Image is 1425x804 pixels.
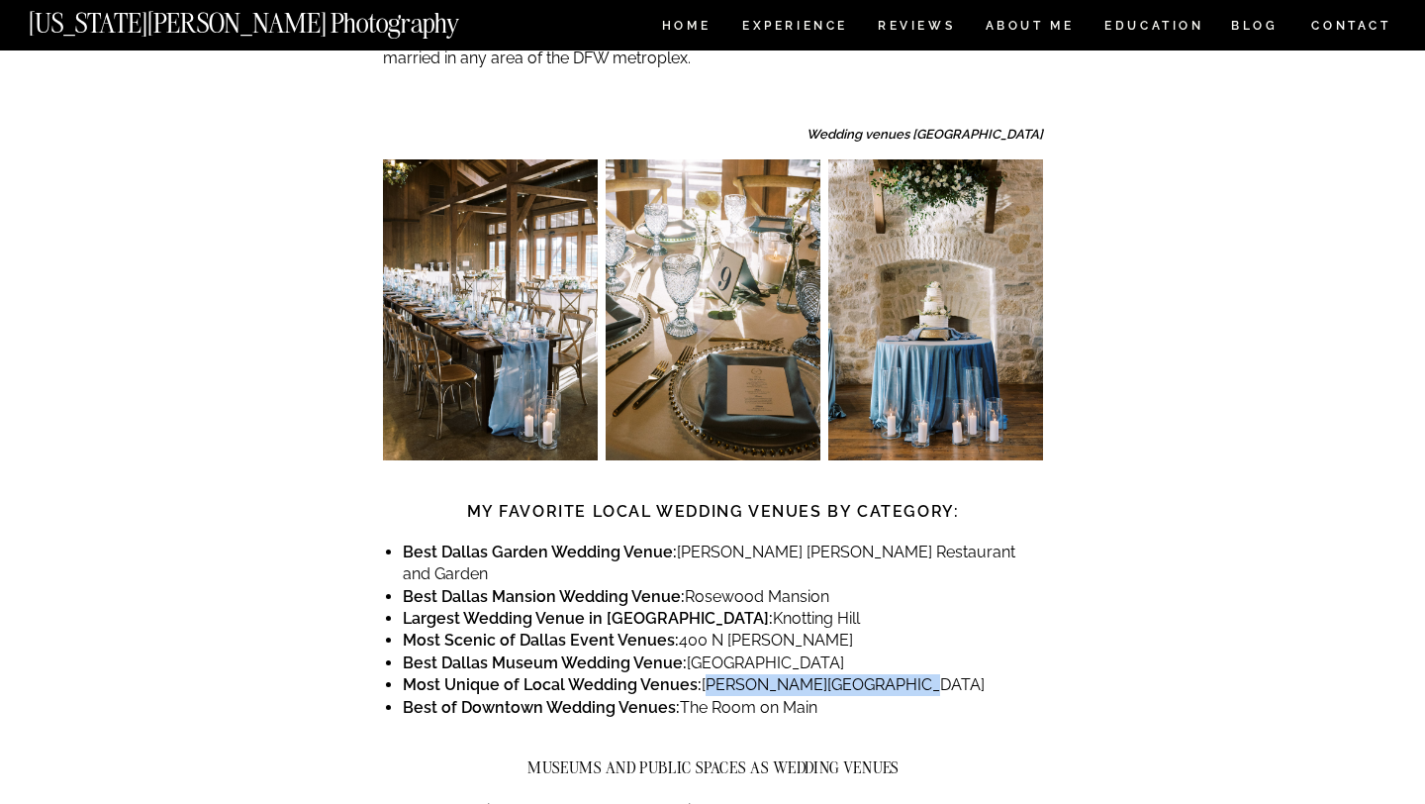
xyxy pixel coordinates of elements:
[985,20,1075,37] a: ABOUT ME
[403,543,677,561] strong: Best Dallas Garden Wedding Venue:
[403,653,687,672] strong: Best Dallas Museum Wedding Venue:
[403,631,679,650] strong: Most Scenic of Dallas Event Venues:
[403,587,685,606] strong: Best Dallas Mansion Wedding Venue:
[1231,20,1279,37] a: BLOG
[681,27,883,46] a: Fort Worth wedding venues
[403,653,1043,674] li: [GEOGRAPHIC_DATA]
[383,4,1043,70] p: Are you open to widening your search to nearby [GEOGRAPHIC_DATA] wedding venues? Consider checkin...
[403,675,702,694] strong: Most Unique of Local Wedding Venues:
[403,630,1043,652] li: 400 N [PERSON_NAME]
[383,758,1043,776] h2: MUSEUMS AND PUBLIC SPACES AS WEDDING VENUES
[403,542,1043,586] li: [PERSON_NAME] [PERSON_NAME] Restaurant and Garden
[807,127,1043,142] strong: Wedding venues [GEOGRAPHIC_DATA]
[658,20,714,37] a: HOME
[403,674,1043,696] li: [PERSON_NAME][GEOGRAPHIC_DATA]
[1102,20,1206,37] a: EDUCATION
[878,20,952,37] a: REVIEWS
[403,609,773,628] strong: Largest Wedding Venue in [GEOGRAPHIC_DATA]:
[29,10,525,27] a: [US_STATE][PERSON_NAME] Photography
[403,698,680,717] strong: Best of Downtown Wedding Venues:
[1310,15,1392,37] a: CONTACT
[742,20,846,37] a: Experience
[403,586,1043,608] li: Rosewood Mansion
[403,608,1043,630] li: Knotting Hill
[403,697,1043,719] li: The Room on Main
[606,159,820,460] img: dallas wedding venues
[467,502,960,521] strong: My Favorite Local Wedding Venues by Category:
[383,159,598,460] img: dallas wedding venues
